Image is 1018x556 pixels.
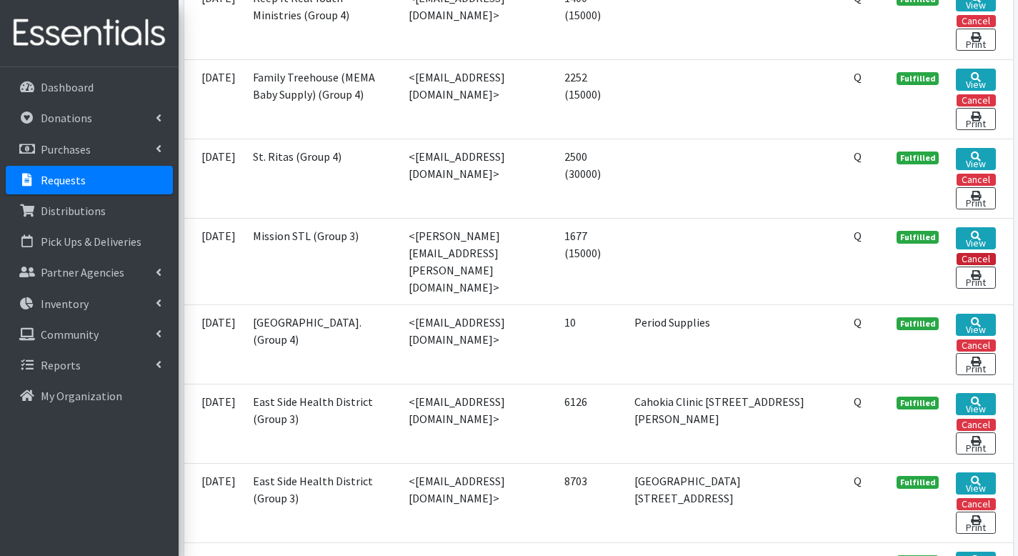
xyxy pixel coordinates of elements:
[184,139,244,218] td: [DATE]
[956,69,995,91] a: View
[41,111,92,125] p: Donations
[956,187,995,209] a: Print
[897,476,939,489] span: Fulfilled
[956,314,995,336] a: View
[6,258,173,287] a: Partner Agencies
[400,384,556,463] td: <[EMAIL_ADDRESS][DOMAIN_NAME]>
[956,29,995,51] a: Print
[957,498,996,510] button: Cancel
[6,9,173,57] img: HumanEssentials
[897,317,939,330] span: Fulfilled
[957,94,996,106] button: Cancel
[41,142,91,157] p: Purchases
[957,15,996,27] button: Cancel
[6,104,173,132] a: Donations
[244,139,401,218] td: St. Ritas (Group 4)
[897,231,939,244] span: Fulfilled
[400,139,556,218] td: <[EMAIL_ADDRESS][DOMAIN_NAME]>
[556,218,626,304] td: 1677 (15000)
[854,315,862,329] abbr: Quantity
[41,265,124,279] p: Partner Agencies
[41,173,86,187] p: Requests
[41,327,99,342] p: Community
[244,463,401,542] td: East Side Health District (Group 3)
[956,432,995,455] a: Print
[6,382,173,410] a: My Organization
[184,218,244,304] td: [DATE]
[854,394,862,409] abbr: Quantity
[956,512,995,534] a: Print
[897,152,939,164] span: Fulfilled
[41,297,89,311] p: Inventory
[6,351,173,379] a: Reports
[400,304,556,384] td: <[EMAIL_ADDRESS][DOMAIN_NAME]>
[956,393,995,415] a: View
[244,59,401,139] td: Family Treehouse (MEMA Baby Supply) (Group 4)
[854,229,862,243] abbr: Quantity
[184,59,244,139] td: [DATE]
[41,234,141,249] p: Pick Ups & Deliveries
[626,384,844,463] td: Cahokia Clinic [STREET_ADDRESS][PERSON_NAME]
[854,149,862,164] abbr: Quantity
[6,166,173,194] a: Requests
[956,472,995,495] a: View
[184,384,244,463] td: [DATE]
[854,70,862,84] abbr: Quantity
[184,304,244,384] td: [DATE]
[957,174,996,186] button: Cancel
[556,139,626,218] td: 2500 (30000)
[957,253,996,265] button: Cancel
[6,197,173,225] a: Distributions
[41,389,122,403] p: My Organization
[957,419,996,431] button: Cancel
[6,227,173,256] a: Pick Ups & Deliveries
[244,384,401,463] td: East Side Health District (Group 3)
[41,358,81,372] p: Reports
[897,72,939,85] span: Fulfilled
[400,463,556,542] td: <[EMAIL_ADDRESS][DOMAIN_NAME]>
[41,80,94,94] p: Dashboard
[556,463,626,542] td: 8703
[956,267,995,289] a: Print
[41,204,106,218] p: Distributions
[6,320,173,349] a: Community
[244,218,401,304] td: Mission STL (Group 3)
[184,463,244,542] td: [DATE]
[626,463,844,542] td: [GEOGRAPHIC_DATA] [STREET_ADDRESS]
[400,218,556,304] td: <[PERSON_NAME][EMAIL_ADDRESS][PERSON_NAME][DOMAIN_NAME]>
[854,474,862,488] abbr: Quantity
[956,353,995,375] a: Print
[956,227,995,249] a: View
[956,148,995,170] a: View
[400,59,556,139] td: <[EMAIL_ADDRESS][DOMAIN_NAME]>
[956,108,995,130] a: Print
[6,289,173,318] a: Inventory
[897,397,939,409] span: Fulfilled
[6,135,173,164] a: Purchases
[244,304,401,384] td: [GEOGRAPHIC_DATA]. (Group 4)
[556,384,626,463] td: 6126
[556,59,626,139] td: 2252 (15000)
[626,304,844,384] td: Period Supplies
[6,73,173,101] a: Dashboard
[957,339,996,352] button: Cancel
[556,304,626,384] td: 10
